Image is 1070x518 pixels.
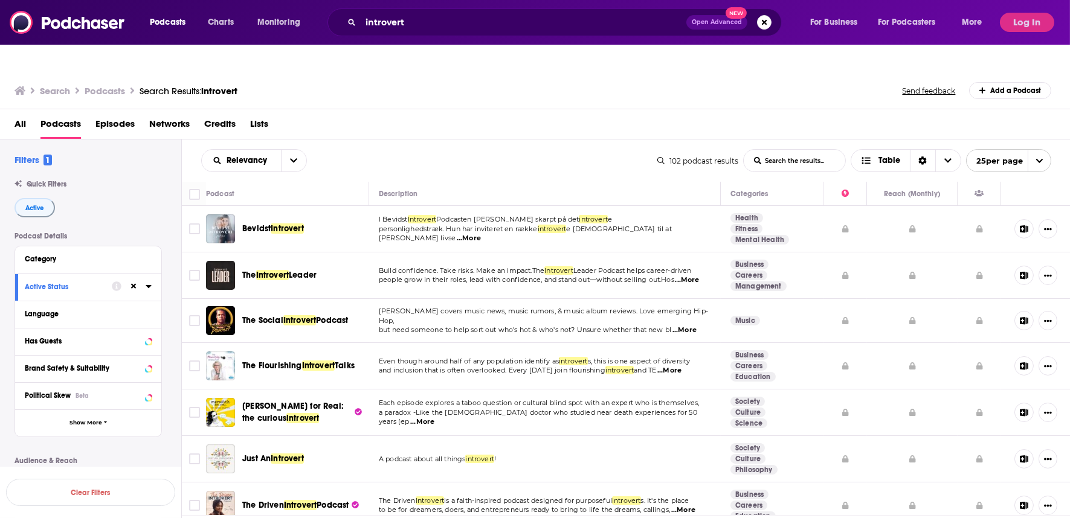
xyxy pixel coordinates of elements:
span: Even though around half of any population identify as [379,357,559,365]
span: introvert [286,413,320,423]
a: Careers [730,500,767,510]
a: Business [730,350,769,360]
div: Categories [730,187,768,201]
button: Political SkewBeta [25,388,152,403]
a: Charts [200,13,241,32]
a: Podchaser - Follow, Share and Rate Podcasts [10,11,126,34]
span: Toggle select row [189,270,200,281]
h2: Filters [15,154,52,165]
span: e [608,215,612,223]
span: Toggle select row [189,407,200,418]
a: Credits [204,114,236,139]
button: Send feedback [899,86,959,96]
span: Talks [335,360,355,371]
span: a paradox -Like the [DEMOGRAPHIC_DATA] doctor who studied near death experiences for 50 years (ep [379,408,697,426]
span: ...More [675,275,699,285]
button: Open AdvancedNew [686,15,747,30]
span: Each episode explores a taboo question or cultural blind spot with an expert who is themselves, [379,398,699,407]
span: e [DEMOGRAPHIC_DATA] til at [PERSON_NAME] livse [379,225,672,243]
div: Sort Direction [910,150,935,171]
a: The SocialIntrovertPodcast [242,315,348,327]
span: s. It's the place [641,496,689,505]
span: Build confidence. Take risks. Make an impact.The [379,266,544,275]
span: 25 per page [967,152,1023,170]
span: Relevancy [227,156,271,165]
span: Introvert [256,270,289,280]
span: Introvert [271,453,304,464]
button: Log In [1000,13,1054,32]
span: I Bevidst [379,215,408,223]
div: Category [25,255,144,263]
button: Show More [15,409,161,436]
div: Power Score [842,187,849,201]
span: ...More [672,325,697,335]
span: Introvert [302,360,335,371]
h2: Choose View [851,149,961,172]
a: Society [730,397,765,406]
a: Society [730,443,765,453]
button: open menu [202,156,281,165]
img: The Flourishing Introvert Talks [206,351,235,380]
span: A podcast about all things [379,455,465,463]
span: Podcasts [40,114,81,139]
span: Toggle select row [189,360,200,371]
span: ...More [410,417,434,427]
img: The Social Introvert Podcast [206,306,235,335]
span: introvert [605,366,634,374]
button: Show More Button [1039,266,1057,285]
button: Brand Safety & Suitability [25,360,152,376]
a: The DrivenIntrovertPodcast [242,499,359,511]
button: open menu [141,13,201,32]
a: Search Results:introvert [140,85,237,97]
span: New [726,7,747,19]
button: Clear Filters [6,479,175,506]
img: The Introvert Leader [206,261,235,290]
span: to be for dreamers, doers, and entrepreneurs ready to bring to life the dreams, callings, [379,505,670,514]
span: and TE [634,366,656,374]
a: Careers [730,270,767,280]
a: Just AnIntrovert [242,453,304,465]
div: Search podcasts, credits, & more... [339,8,793,36]
a: Fitness [730,224,762,234]
a: All [15,114,26,139]
a: Philosophy [730,465,778,475]
a: [PERSON_NAME] for Real: the curiousintrovert [242,400,362,424]
a: BevidstIntrovert [242,223,304,235]
img: Just An Introvert [206,444,235,473]
span: Toggle select row [189,223,200,234]
button: Show More Button [1039,449,1057,468]
div: Language [25,310,144,318]
span: 1 [44,155,52,165]
span: s, this is one aspect of diversity [588,357,691,365]
span: introvert [559,357,588,365]
input: Search podcasts, credits, & more... [361,13,686,32]
button: Show More Button [1039,403,1057,422]
span: Podcast [317,500,349,510]
img: Meredith for Real: the curious introvert [206,398,235,427]
div: Brand Safety & Suitability [25,364,141,373]
span: Toggle select row [189,453,200,464]
span: Introvert [408,215,437,223]
span: More [962,14,982,31]
span: Episodes [95,114,135,139]
button: open menu [966,149,1051,172]
button: Show More Button [1039,311,1057,330]
span: Introvert [544,266,573,275]
a: Lists [250,114,268,139]
span: introvert [612,496,641,505]
span: For Business [810,14,858,31]
span: The Flourishing [242,360,302,371]
span: Networks [149,114,190,139]
button: Language [25,306,152,321]
button: open menu [281,150,306,171]
div: Podcast [206,187,234,201]
button: open menu [870,13,953,32]
span: ...More [657,366,682,376]
a: TheIntrovertLeader [242,269,317,281]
